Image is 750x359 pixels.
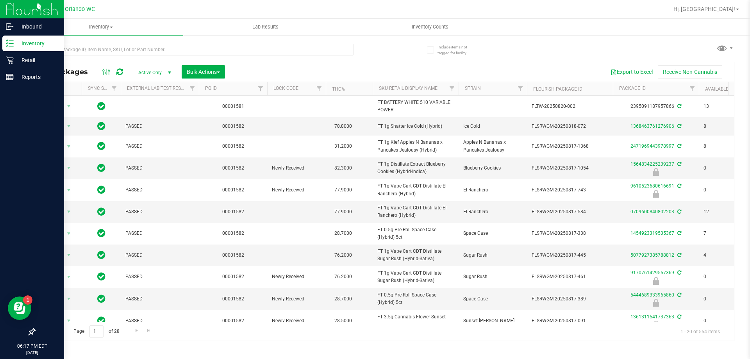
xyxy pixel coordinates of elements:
a: Sync Status [88,86,118,91]
a: Filter [514,82,527,95]
div: Newly Received [612,190,700,198]
span: FT BATTERY WHITE 510 VARIABLE POWER [377,99,454,114]
span: FLSRWGM-20250817-1368 [532,143,608,150]
span: FLSRWGM-20250817-091 [532,317,608,325]
span: Orlando WC [65,6,95,13]
a: 5077927385788812 [630,252,674,258]
span: FT 1g Vape Cart CDT Distillate El Ranchero (Hybrid) [377,182,454,197]
span: 13 [704,103,733,110]
span: In Sync [97,315,105,326]
a: Lab Results [183,19,348,35]
a: 2471969443978997 [630,143,674,149]
span: select [64,250,74,261]
span: Hi, [GEOGRAPHIC_DATA]! [673,6,735,12]
span: In Sync [97,293,105,304]
span: FT 1g Vape Cart CDT Distillate Sugar Rush (Hybrid-Sativa) [377,270,454,284]
p: Inbound [14,22,61,31]
span: All Packages [41,68,96,76]
span: Sync from Compliance System [676,123,681,129]
a: PO ID [205,86,217,91]
span: PASSED [125,273,194,280]
span: 77.9000 [330,184,356,196]
span: FT 1g Vape Cart CDT Distillate Sugar Rush (Hybrid-Sativa) [377,248,454,263]
span: Newly Received [272,295,321,303]
span: Sync from Compliance System [676,161,681,167]
span: Space Case [463,295,522,303]
button: Export to Excel [605,65,658,79]
span: PASSED [125,123,194,130]
span: Sync from Compliance System [676,314,681,320]
a: Filter [686,82,699,95]
inline-svg: Inbound [6,23,14,30]
span: FT 0.5g Pre-Roll Space Case (Hybrid) 5ct [377,226,454,241]
a: Go to the last page [143,325,155,336]
span: In Sync [97,228,105,239]
span: FT 3.5g Cannabis Flower Sunset [PERSON_NAME] (Hybrid-Indica) [377,313,454,328]
span: 70.8000 [330,121,356,132]
span: FT 1g Shatter Ice Cold (Hybrid) [377,123,454,130]
span: PASSED [125,230,194,237]
a: Go to the next page [131,325,142,336]
span: Sync from Compliance System [676,104,681,109]
span: Sync from Compliance System [676,183,681,189]
a: 1454923319535367 [630,230,674,236]
span: select [64,185,74,196]
span: In Sync [97,206,105,217]
span: Sync from Compliance System [676,209,681,214]
a: 9170761429557369 [630,270,674,275]
a: Sku Retail Display Name [379,86,437,91]
span: select [64,163,74,173]
span: select [64,121,74,132]
a: Package ID [619,86,646,91]
span: In Sync [97,121,105,132]
span: In Sync [97,163,105,173]
div: 2395091187957866 [612,103,700,110]
span: 28.7000 [330,228,356,239]
span: PASSED [125,143,194,150]
div: Newly Received [612,168,700,176]
span: Sync from Compliance System [676,292,681,298]
a: Inventory [19,19,183,35]
a: 00001582 [222,187,244,193]
span: Sunset [PERSON_NAME] [463,317,522,325]
a: 00001582 [222,230,244,236]
span: 28.5000 [330,315,356,327]
span: FT 1g Kief Apples N Bananas x Pancakes Jealousy (Hybrid) [377,139,454,154]
span: 28.7000 [330,293,356,305]
span: FLSRWGM-20250817-743 [532,186,608,194]
span: Sync from Compliance System [676,230,681,236]
span: FLSRWGM-20250818-072 [532,123,608,130]
span: select [64,206,74,217]
div: Newly Received [612,277,700,285]
span: Blueberry Cookies [463,164,522,172]
a: 0709600840802203 [630,209,674,214]
span: PASSED [125,295,194,303]
span: FT 0.5g Pre-Roll Space Case (Hybrid) 5ct [377,291,454,306]
a: 00001582 [222,252,244,258]
inline-svg: Retail [6,56,14,64]
span: Include items not tagged for facility [437,44,477,56]
a: 00001582 [222,209,244,214]
a: Inventory Counts [348,19,512,35]
button: Bulk Actions [182,65,225,79]
span: FLSRWGM-20250817-445 [532,252,608,259]
span: 82.3000 [330,163,356,174]
span: 0 [704,273,733,280]
span: 12 [704,208,733,216]
a: 9610523680616691 [630,183,674,189]
span: 31.2000 [330,141,356,152]
a: Filter [254,82,267,95]
span: select [64,228,74,239]
span: select [64,141,74,152]
span: FLTW-20250820-002 [532,103,608,110]
inline-svg: Reports [6,73,14,81]
span: select [64,101,74,112]
span: FLSRWGM-20250817-584 [532,208,608,216]
span: Apples N Bananas x Pancakes Jealousy [463,139,522,154]
span: Sync from Compliance System [676,252,681,258]
a: Filter [108,82,121,95]
a: 00001582 [222,274,244,279]
span: PASSED [125,186,194,194]
span: 8 [704,123,733,130]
